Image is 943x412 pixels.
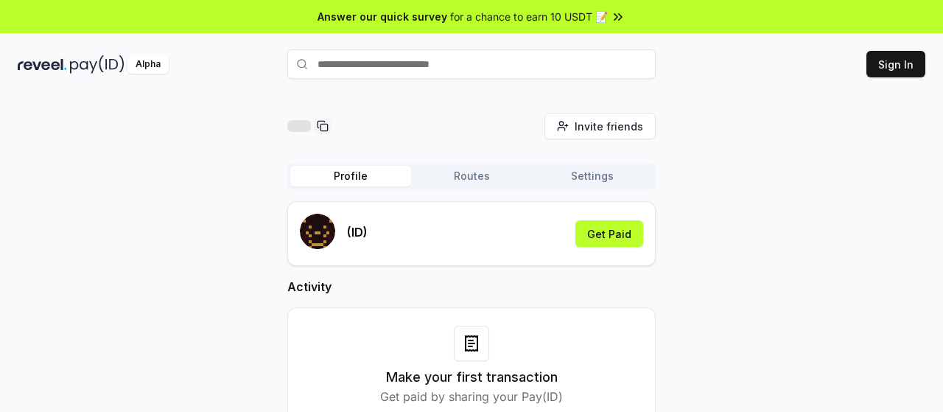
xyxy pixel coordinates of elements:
button: Sign In [866,51,925,77]
h2: Activity [287,278,656,296]
img: reveel_dark [18,55,67,74]
button: Invite friends [544,113,656,139]
h3: Make your first transaction [386,367,558,388]
button: Get Paid [575,220,643,247]
p: Get paid by sharing your Pay(ID) [380,388,563,405]
img: pay_id [70,55,125,74]
span: Answer our quick survey [318,9,447,24]
button: Routes [411,166,532,186]
p: (ID) [347,223,368,241]
span: for a chance to earn 10 USDT 📝 [450,9,608,24]
div: Alpha [127,55,169,74]
button: Profile [290,166,411,186]
span: Invite friends [575,119,643,134]
button: Settings [532,166,653,186]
